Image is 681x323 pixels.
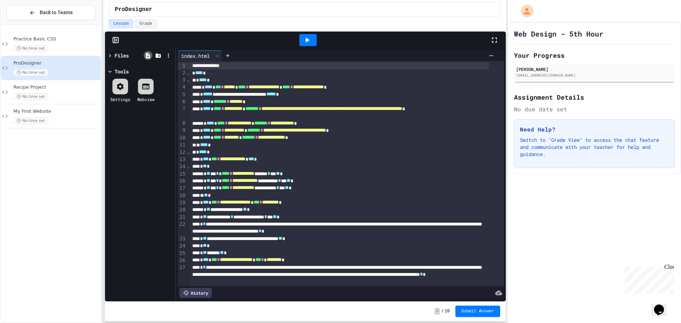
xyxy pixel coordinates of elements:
[13,36,100,42] span: Practice Basic CSS
[178,52,213,60] div: index.html
[178,91,187,98] div: 5
[178,206,187,213] div: 20
[178,62,187,69] div: 1
[178,214,187,221] div: 21
[187,70,190,76] span: Fold line
[178,141,187,149] div: 11
[109,19,133,28] button: Lesson
[179,288,212,298] div: History
[178,149,187,156] div: 12
[178,84,187,91] div: 4
[13,93,48,100] span: No time set
[516,73,672,78] div: [EMAIL_ADDRESS][DOMAIN_NAME]
[110,96,130,102] div: Settings
[13,69,48,76] span: No time set
[115,52,129,59] div: Files
[514,29,603,39] h1: Web Design - 5th Hour
[520,137,669,158] p: Switch to "Grade View" to access the chat feature and communicate with your teacher for help and ...
[178,171,187,178] div: 15
[178,134,187,141] div: 10
[178,264,187,285] div: 27
[178,105,187,120] div: 7
[178,163,187,170] div: 14
[651,295,674,316] iframe: chat widget
[178,98,187,105] div: 6
[178,185,187,192] div: 17
[115,68,129,75] div: Tools
[520,125,669,134] h3: Need Help?
[187,163,190,169] span: Fold line
[3,3,49,45] div: Chat with us now!Close
[13,60,100,66] span: ProDesigner
[13,108,100,115] span: My First Website
[434,308,440,315] span: -
[13,117,48,124] span: No time set
[178,286,187,293] div: 28
[514,50,675,60] h2: Your Progress
[137,96,155,102] div: Webview
[178,243,187,250] div: 24
[178,50,222,61] div: index.html
[178,250,187,257] div: 25
[6,5,95,20] button: Back to Teams
[461,308,494,314] span: Submit Answer
[178,192,187,199] div: 18
[178,156,187,163] div: 13
[187,77,190,83] span: Fold line
[40,9,73,16] span: Back to Teams
[622,264,674,294] iframe: chat widget
[178,127,187,134] div: 9
[178,120,187,127] div: 8
[135,19,157,28] button: Grade
[178,77,187,84] div: 3
[441,308,444,314] span: /
[445,308,450,314] span: 10
[455,306,500,317] button: Submit Answer
[115,5,153,14] span: ProDesigner
[514,92,675,102] h2: Assignment Details
[13,84,100,90] span: Recipe Project
[513,3,535,19] div: My Account
[178,257,187,264] div: 26
[178,69,187,77] div: 2
[178,178,187,185] div: 16
[178,235,187,243] div: 23
[516,66,672,72] div: [PERSON_NAME]
[178,221,187,235] div: 22
[178,199,187,206] div: 19
[187,149,190,155] span: Fold line
[514,105,675,113] div: No due date set
[13,45,48,52] span: No time set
